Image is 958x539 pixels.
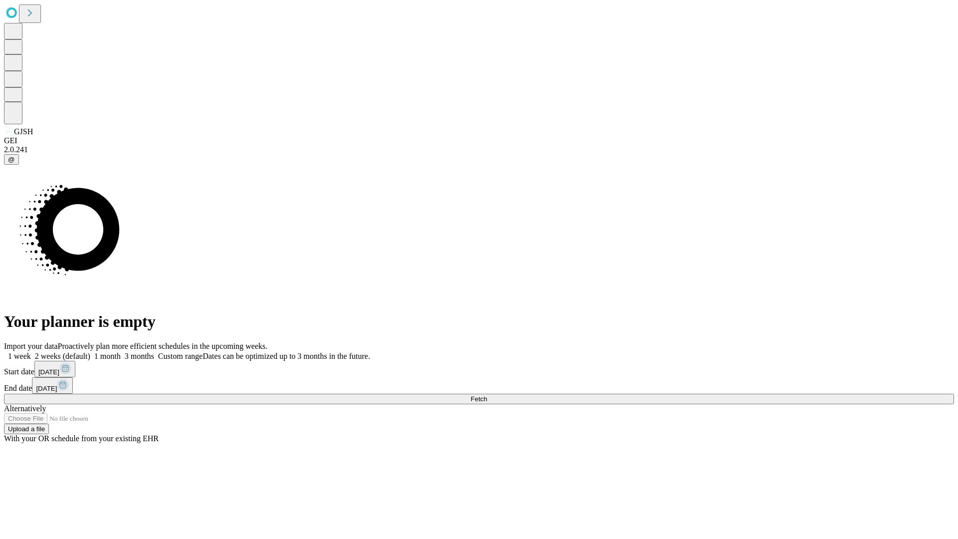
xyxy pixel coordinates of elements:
span: [DATE] [36,385,57,392]
button: Fetch [4,394,954,404]
span: Import your data [4,342,58,350]
span: Proactively plan more efficient schedules in the upcoming weeks. [58,342,267,350]
span: Fetch [471,395,487,403]
div: Start date [4,361,954,377]
span: 1 week [8,352,31,360]
button: @ [4,154,19,165]
span: [DATE] [38,368,59,376]
span: With your OR schedule from your existing EHR [4,434,159,443]
button: [DATE] [34,361,75,377]
span: 1 month [94,352,121,360]
span: 3 months [125,352,154,360]
button: Upload a file [4,424,49,434]
div: End date [4,377,954,394]
div: 2.0.241 [4,145,954,154]
div: GEI [4,136,954,145]
span: Alternatively [4,404,46,413]
span: Custom range [158,352,203,360]
span: Dates can be optimized up to 3 months in the future. [203,352,370,360]
button: [DATE] [32,377,73,394]
span: 2 weeks (default) [35,352,90,360]
span: @ [8,156,15,163]
h1: Your planner is empty [4,312,954,331]
span: GJSH [14,127,33,136]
